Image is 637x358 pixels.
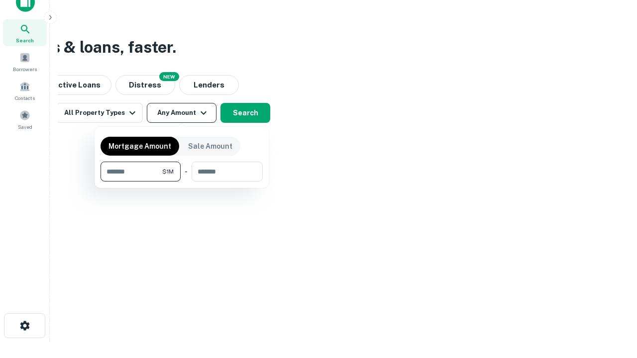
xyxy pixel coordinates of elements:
iframe: Chat Widget [587,278,637,326]
p: Mortgage Amount [108,141,171,152]
span: $1M [162,167,174,176]
div: - [185,162,188,181]
p: Sale Amount [188,141,232,152]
